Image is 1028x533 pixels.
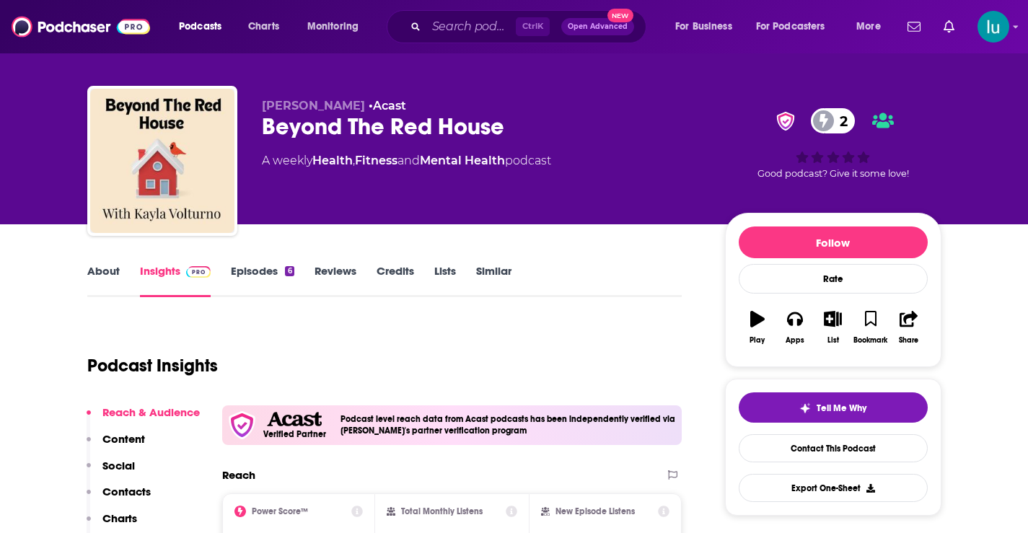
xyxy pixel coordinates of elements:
[312,154,353,167] a: Health
[938,14,960,39] a: Show notifications dropdown
[102,485,151,498] p: Contacts
[889,301,927,353] button: Share
[420,154,505,167] a: Mental Health
[102,511,137,525] p: Charts
[827,336,839,345] div: List
[476,264,511,297] a: Similar
[397,154,420,167] span: and
[102,459,135,472] p: Social
[262,152,551,169] div: A weekly podcast
[222,468,255,482] h2: Reach
[307,17,359,37] span: Monitoring
[87,264,120,297] a: About
[978,11,1009,43] img: User Profile
[87,485,151,511] button: Contacts
[179,17,221,37] span: Podcasts
[772,112,799,131] img: verified Badge
[978,11,1009,43] button: Show profile menu
[87,459,135,485] button: Social
[228,411,256,439] img: verfied icon
[856,17,881,37] span: More
[739,301,776,353] button: Play
[516,17,550,36] span: Ctrl K
[315,264,356,297] a: Reviews
[102,432,145,446] p: Content
[353,154,355,167] span: ,
[853,336,887,345] div: Bookmark
[675,17,732,37] span: For Business
[739,434,928,462] a: Contact This Podcast
[825,108,855,133] span: 2
[87,355,218,376] h1: Podcast Insights
[90,89,234,233] img: Beyond The Red House
[169,15,240,38] button: open menu
[607,9,633,22] span: New
[978,11,1009,43] span: Logged in as lusodano
[739,226,928,258] button: Follow
[776,301,814,353] button: Apps
[756,17,825,37] span: For Podcasters
[267,412,322,427] img: Acast
[739,264,928,294] div: Rate
[846,15,899,38] button: open menu
[817,402,866,414] span: Tell Me Why
[747,15,846,38] button: open menu
[102,405,200,419] p: Reach & Audience
[285,266,294,276] div: 6
[377,264,414,297] a: Credits
[87,432,145,459] button: Content
[561,18,634,35] button: Open AdvancedNew
[140,264,211,297] a: InsightsPodchaser Pro
[434,264,456,297] a: Lists
[400,10,660,43] div: Search podcasts, credits, & more...
[341,414,677,436] h4: Podcast level reach data from Acast podcasts has been independently verified via [PERSON_NAME]'s ...
[555,506,635,516] h2: New Episode Listens
[186,266,211,278] img: Podchaser Pro
[239,15,288,38] a: Charts
[426,15,516,38] input: Search podcasts, credits, & more...
[852,301,889,353] button: Bookmark
[568,23,628,30] span: Open Advanced
[665,15,750,38] button: open menu
[401,506,483,516] h2: Total Monthly Listens
[750,336,765,345] div: Play
[87,405,200,432] button: Reach & Audience
[252,506,308,516] h2: Power Score™
[263,430,326,439] h5: Verified Partner
[373,99,406,113] a: Acast
[231,264,294,297] a: Episodes6
[899,336,918,345] div: Share
[739,474,928,502] button: Export One-Sheet
[262,99,365,113] span: [PERSON_NAME]
[902,14,926,39] a: Show notifications dropdown
[811,108,855,133] a: 2
[297,15,377,38] button: open menu
[814,301,851,353] button: List
[248,17,279,37] span: Charts
[786,336,804,345] div: Apps
[355,154,397,167] a: Fitness
[799,402,811,414] img: tell me why sparkle
[12,13,150,40] img: Podchaser - Follow, Share and Rate Podcasts
[369,99,406,113] span: •
[757,168,909,179] span: Good podcast? Give it some love!
[739,392,928,423] button: tell me why sparkleTell Me Why
[725,99,941,188] div: verified Badge2Good podcast? Give it some love!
